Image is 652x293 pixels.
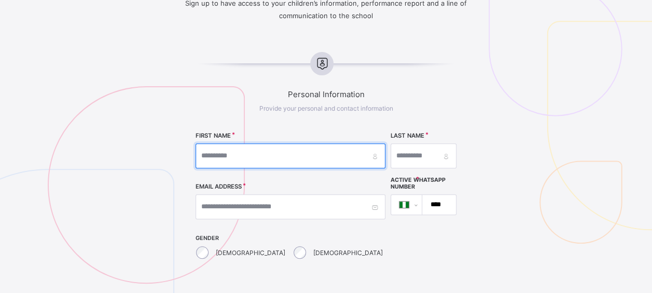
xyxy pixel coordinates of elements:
span: GENDER [196,235,385,242]
label: [DEMOGRAPHIC_DATA] [216,249,285,257]
label: [DEMOGRAPHIC_DATA] [313,249,383,257]
label: Active WhatsApp Number [391,177,456,190]
label: FIRST NAME [196,132,231,139]
label: LAST NAME [391,132,424,139]
label: EMAIL ADDRESS [196,183,242,190]
span: Provide your personal and contact information [259,104,393,112]
span: Personal Information [163,89,489,99]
